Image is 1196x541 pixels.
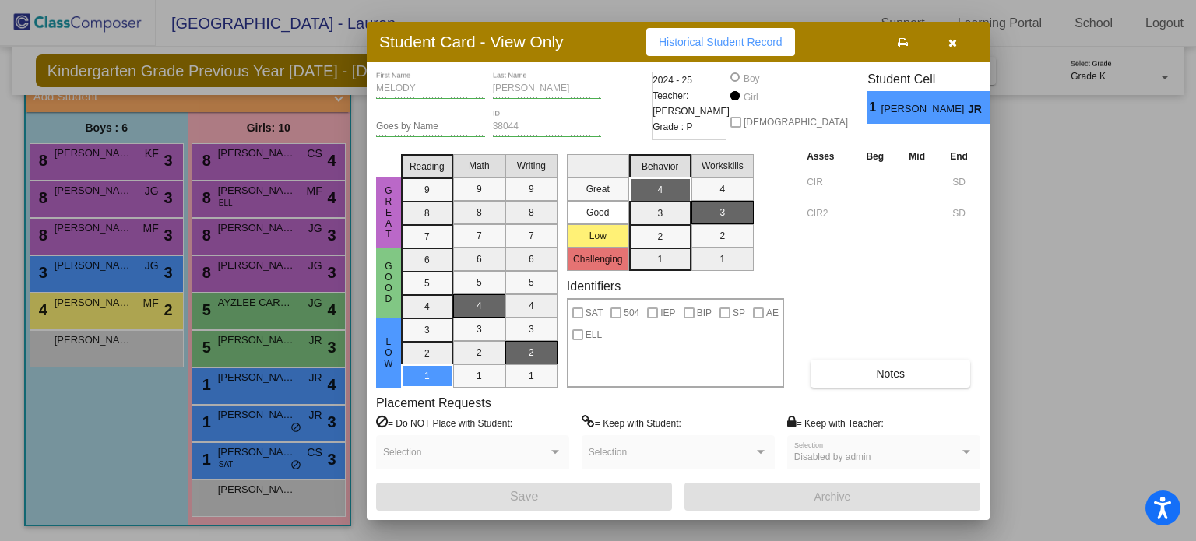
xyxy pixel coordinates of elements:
span: SAT [586,304,603,322]
span: 4 [990,98,1003,117]
span: Low [382,336,396,369]
div: Girl [743,90,758,104]
th: Mid [896,148,937,165]
span: Great [382,185,396,240]
span: Save [510,490,538,503]
button: Save [376,483,672,511]
span: 2024 - 25 [653,72,692,88]
th: End [937,148,980,165]
label: Placement Requests [376,395,491,410]
th: Asses [803,148,853,165]
span: [DEMOGRAPHIC_DATA] [744,113,848,132]
span: Teacher: [PERSON_NAME] [653,88,730,119]
span: JR [968,101,990,118]
h3: Student Card - View Only [379,32,564,51]
span: ELL [586,325,602,344]
button: Archive [684,483,980,511]
span: Historical Student Record [659,36,783,48]
span: IEP [660,304,675,322]
span: BIP [697,304,712,322]
label: = Do NOT Place with Student: [376,415,512,430]
span: 504 [624,304,639,322]
span: [PERSON_NAME] [881,101,968,118]
span: Grade : P [653,119,692,135]
button: Historical Student Record [646,28,795,56]
label: = Keep with Student: [582,415,681,430]
label: = Keep with Teacher: [787,415,884,430]
span: AE [766,304,779,322]
input: Enter ID [493,121,602,132]
input: goes by name [376,121,485,132]
span: Disabled by admin [794,451,871,462]
input: assessment [807,170,850,194]
span: Notes [876,367,905,380]
span: 1 [867,98,881,117]
div: Boy [743,72,760,86]
span: SP [733,304,745,322]
span: Archive [814,490,851,503]
button: Notes [811,360,970,388]
th: Beg [853,148,896,165]
label: Identifiers [567,279,621,293]
input: assessment [807,202,850,225]
span: Good [382,261,396,304]
h3: Student Cell [867,72,1003,86]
